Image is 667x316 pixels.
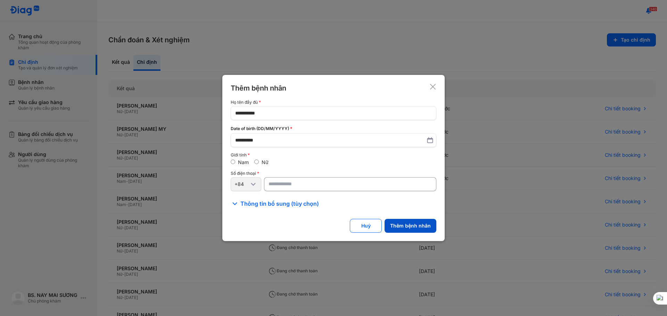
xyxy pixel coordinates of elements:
div: Date of birth (DD/MM/YYYY) [231,126,436,132]
div: Giới tính [231,153,436,157]
div: Họ tên đầy đủ [231,100,436,105]
label: Nam [238,159,249,165]
label: Nữ [262,159,269,165]
button: Huỷ [350,219,382,233]
span: Thông tin bổ sung (tùy chọn) [240,199,319,208]
div: Số điện thoại [231,171,436,176]
div: Thêm bệnh nhân [231,83,286,93]
div: +84 [234,181,249,187]
button: Thêm bệnh nhân [385,219,436,233]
